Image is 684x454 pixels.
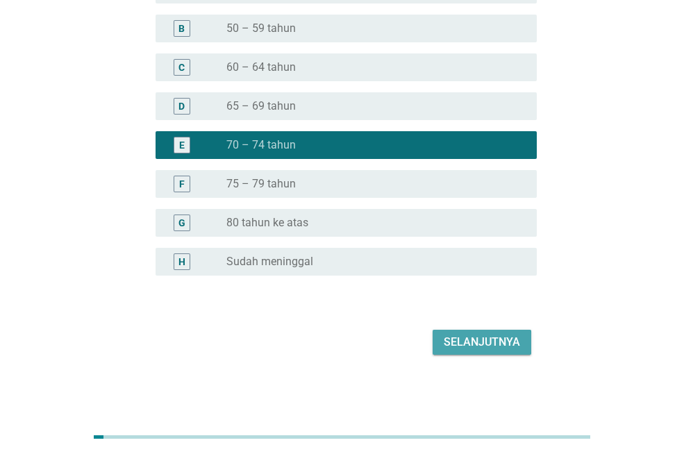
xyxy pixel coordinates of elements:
[226,177,296,191] label: 75 – 79 tahun
[178,215,185,230] div: G
[178,99,185,113] div: D
[226,22,296,35] label: 50 – 59 tahun
[226,99,296,113] label: 65 – 69 tahun
[226,60,296,74] label: 60 – 64 tahun
[178,254,185,269] div: H
[444,334,520,351] div: Selanjutnya
[226,216,308,230] label: 80 tahun ke atas
[178,21,185,35] div: B
[179,137,185,152] div: E
[226,255,313,269] label: Sudah meninggal
[178,60,185,74] div: C
[179,176,185,191] div: F
[433,330,531,355] button: Selanjutnya
[226,138,296,152] label: 70 – 74 tahun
